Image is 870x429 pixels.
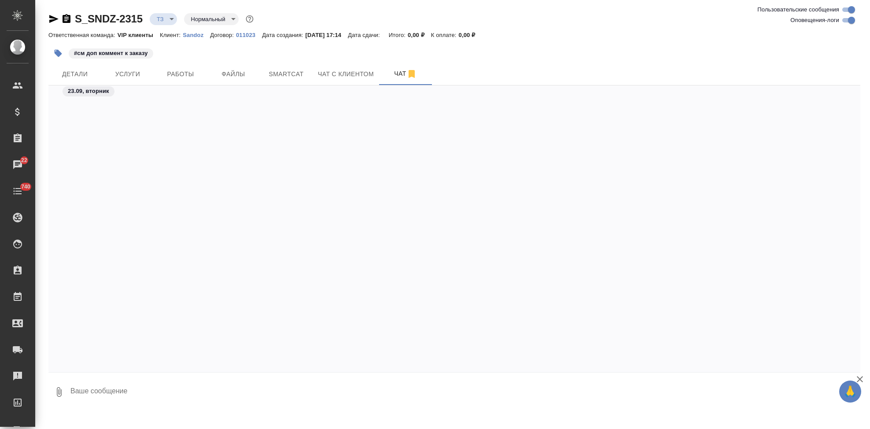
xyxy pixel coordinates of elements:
span: Чат [384,68,427,79]
p: К оплате: [431,32,459,38]
span: Работы [159,69,202,80]
div: ТЗ [150,13,177,25]
span: 740 [16,182,36,191]
button: Добавить тэг [48,44,68,63]
a: Sandoz [183,31,210,38]
p: Итого: [389,32,408,38]
span: Услуги [107,69,149,80]
p: Дата сдачи: [348,32,382,38]
button: Скопировать ссылку для ЯМессенджера [48,14,59,24]
p: VIP клиенты [118,32,160,38]
p: 011023 [236,32,262,38]
p: #см доп коммент к заказу [74,49,148,58]
span: 🙏 [843,382,858,401]
p: Дата создания: [262,32,305,38]
span: 22 [16,156,33,165]
button: ТЗ [154,15,166,23]
a: 740 [2,180,33,202]
p: 23.09, вторник [68,87,109,96]
button: Скопировать ссылку [61,14,72,24]
span: Детали [54,69,96,80]
a: S_SNDZ-2315 [75,13,143,25]
div: ТЗ [184,13,239,25]
button: Доп статусы указывают на важность/срочность заказа [244,13,255,25]
a: 011023 [236,31,262,38]
span: Файлы [212,69,254,80]
p: 0,00 ₽ [408,32,431,38]
button: Нормальный [188,15,228,23]
p: Ответственная команда: [48,32,118,38]
p: [DATE] 17:14 [306,32,348,38]
p: Sandoz [183,32,210,38]
span: Smartcat [265,69,307,80]
p: Договор: [210,32,236,38]
span: Чат с клиентом [318,69,374,80]
a: 22 [2,154,33,176]
p: Клиент: [160,32,183,38]
button: 🙏 [839,381,861,403]
span: Оповещения-логи [790,16,839,25]
span: Пользовательские сообщения [757,5,839,14]
p: 0,00 ₽ [459,32,482,38]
